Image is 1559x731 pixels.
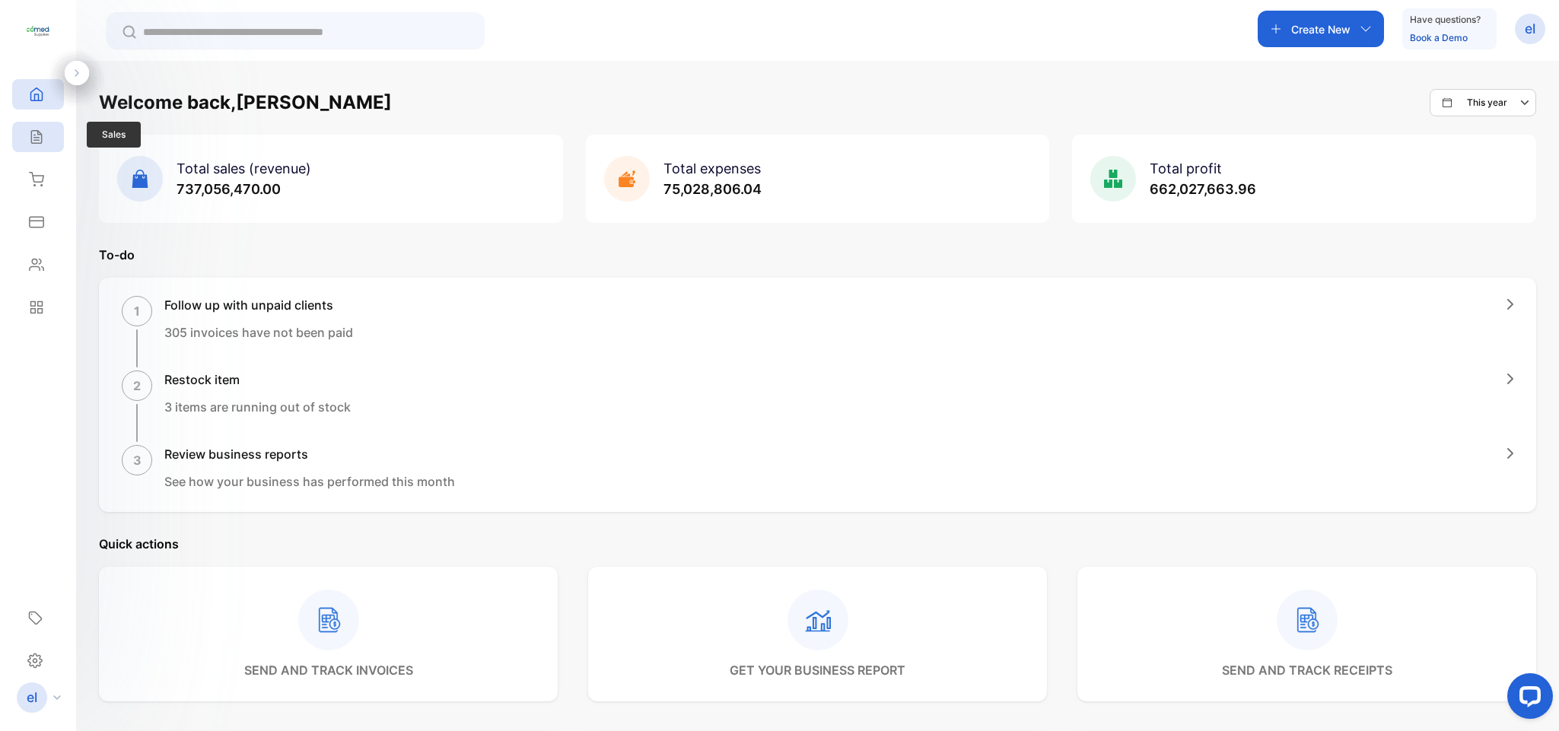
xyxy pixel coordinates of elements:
span: Total sales (revenue) [177,161,311,176]
p: el [27,688,37,707]
h1: Welcome back, [PERSON_NAME] [99,89,392,116]
p: 2 [133,377,141,395]
h1: Restock item [164,370,351,389]
p: To-do [99,246,1536,264]
p: send and track invoices [244,661,413,679]
p: Create New [1291,21,1351,37]
p: get your business report [730,661,905,679]
p: 1 [134,302,140,320]
span: 75,028,806.04 [663,181,762,197]
h1: Review business reports [164,445,455,463]
button: Create New [1258,11,1384,47]
a: Book a Demo [1410,32,1468,43]
h1: Follow up with unpaid clients [164,296,353,314]
p: 3 [133,451,142,469]
button: el [1515,11,1545,47]
p: 305 invoices have not been paid [164,323,353,342]
span: 737,056,470.00 [177,181,281,197]
iframe: LiveChat chat widget [1495,667,1559,731]
button: This year [1430,89,1536,116]
span: Sales [87,122,141,148]
img: logo [27,20,49,43]
p: 3 items are running out of stock [164,398,351,416]
span: Total profit [1150,161,1222,176]
span: Total expenses [663,161,761,176]
p: This year [1467,96,1507,110]
p: el [1525,19,1535,39]
p: send and track receipts [1222,661,1392,679]
p: See how your business has performed this month [164,472,455,491]
p: Quick actions [99,535,1536,553]
span: 662,027,663.96 [1150,181,1256,197]
p: Have questions? [1410,12,1481,27]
